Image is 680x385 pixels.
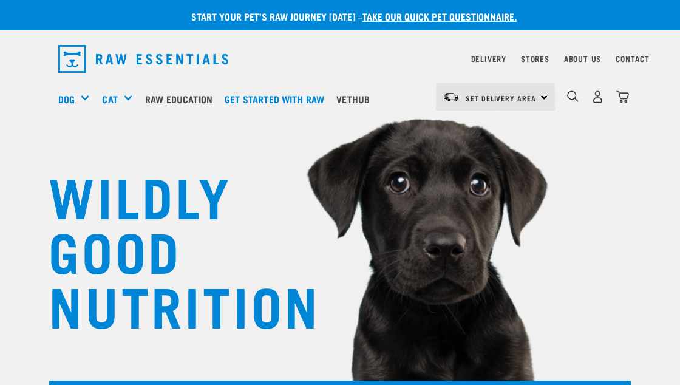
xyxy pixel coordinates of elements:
[564,56,601,61] a: About Us
[58,92,75,106] a: Dog
[616,56,650,61] a: Contact
[333,75,379,123] a: Vethub
[362,13,517,19] a: take our quick pet questionnaire.
[49,167,291,331] h1: WILDLY GOOD NUTRITION
[471,56,506,61] a: Delivery
[102,92,117,106] a: Cat
[567,90,579,102] img: home-icon-1@2x.png
[466,96,536,100] span: Set Delivery Area
[222,75,333,123] a: Get started with Raw
[591,90,604,103] img: user.png
[521,56,549,61] a: Stores
[58,45,228,73] img: Raw Essentials Logo
[142,75,222,123] a: Raw Education
[616,90,629,103] img: home-icon@2x.png
[49,40,631,78] nav: dropdown navigation
[443,92,460,103] img: van-moving.png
